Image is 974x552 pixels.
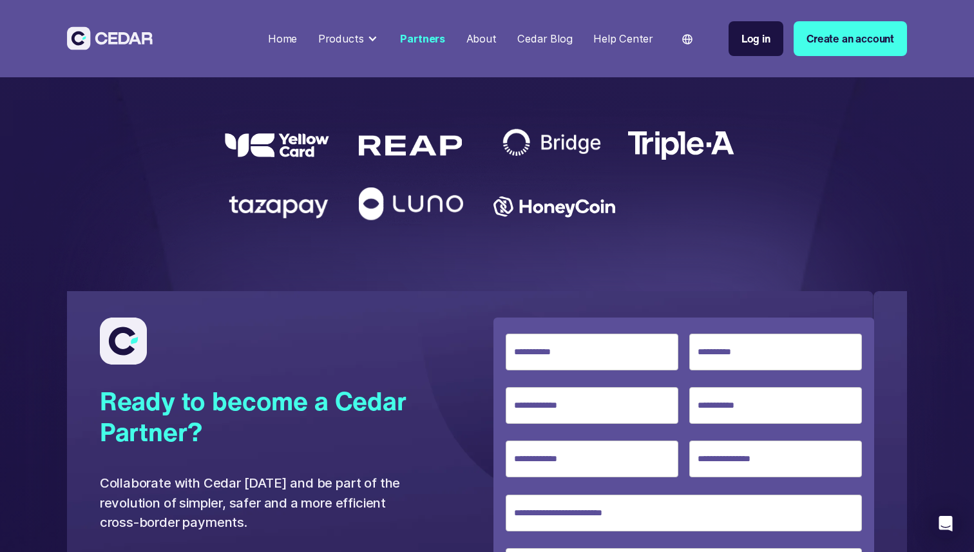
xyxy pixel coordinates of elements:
[466,31,497,46] div: About
[729,21,783,56] a: Log in
[359,187,463,220] img: Luno logo
[225,191,333,223] img: Tazapay partner logo
[517,31,572,46] div: Cedar Blog
[251,14,723,77] div: Join our community of trusted partners
[628,131,734,160] img: TripleA logo
[588,24,658,53] a: Help Center
[395,24,450,53] a: Partners
[225,133,329,157] img: yellow card logo
[794,21,907,56] a: Create an account
[359,135,462,156] img: REAP logo
[493,196,615,218] img: Honeycoin logo
[100,473,421,533] div: Collaborate with Cedar [DATE] and be part of the revolution of simpler, safer and a more efficien...
[593,31,653,46] div: Help Center
[263,24,303,53] a: Home
[268,31,297,46] div: Home
[461,24,501,53] a: About
[493,116,615,169] img: Bridge logo
[930,508,961,539] div: Open Intercom Messenger
[318,31,364,46] div: Products
[741,31,770,46] div: Log in
[400,31,445,46] div: Partners
[313,25,385,52] div: Products
[100,386,421,447] div: Ready to become a Cedar Partner?
[512,24,578,53] a: Cedar Blog
[682,34,692,44] img: world icon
